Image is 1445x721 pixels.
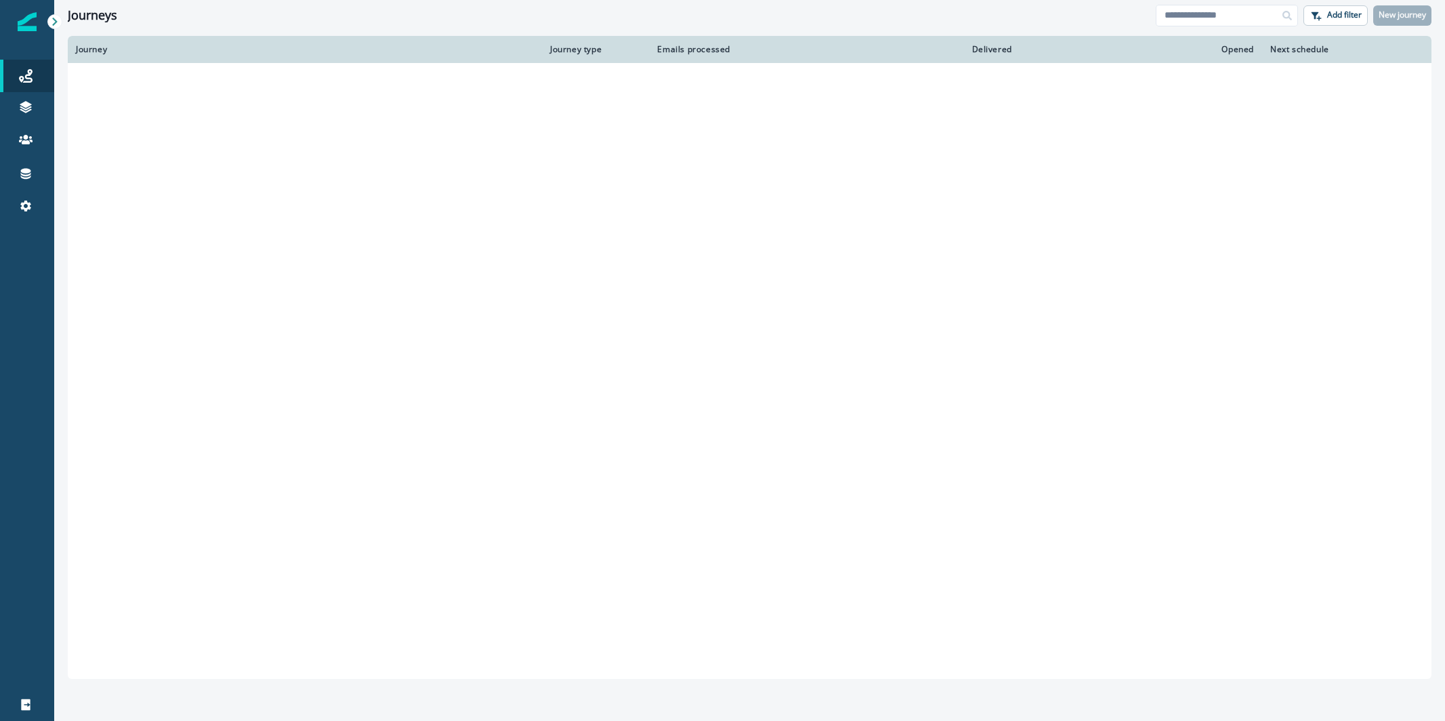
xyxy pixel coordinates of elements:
button: Add filter [1303,5,1368,26]
div: Delivered [747,44,1012,55]
button: New journey [1373,5,1431,26]
div: Journey [76,44,534,55]
p: Add filter [1327,10,1362,20]
img: Inflection [18,12,37,31]
h1: Journeys [68,8,117,23]
div: Next schedule [1270,44,1389,55]
div: Opened [1028,44,1254,55]
p: New journey [1379,10,1426,20]
div: Emails processed [652,44,730,55]
div: Journey type [550,44,635,55]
